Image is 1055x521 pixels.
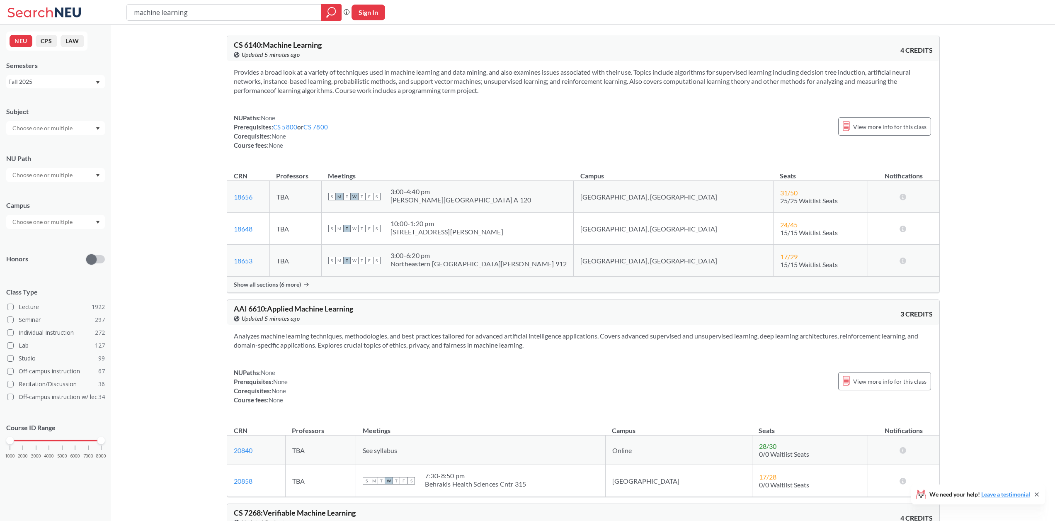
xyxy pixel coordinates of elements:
[574,213,774,245] td: [GEOGRAPHIC_DATA], [GEOGRAPHIC_DATA]
[234,281,301,288] span: Show all sections (6 more)
[780,197,838,205] span: 25/25 Waitlist Seats
[6,254,28,264] p: Honors
[234,113,328,150] div: NUPaths: Prerequisites: or Corequisites: Course fees:
[6,61,105,70] div: Semesters
[8,77,95,86] div: Fall 2025
[7,379,105,390] label: Recitation/Discussion
[242,50,300,59] span: Updated 5 minutes ago
[8,123,78,133] input: Choose one or multiple
[7,392,105,402] label: Off-campus instruction w/ lec
[96,221,100,224] svg: Dropdown arrow
[6,287,105,297] span: Class Type
[285,418,356,436] th: Professors
[36,35,57,47] button: CPS
[234,368,288,404] div: NUPaths: Prerequisites: Corequisites: Course fees:
[96,174,100,177] svg: Dropdown arrow
[31,454,41,458] span: 3000
[133,5,315,19] input: Class, professor, course number, "phrase"
[759,473,776,481] span: 17 / 28
[242,314,300,323] span: Updated 5 minutes ago
[92,302,105,312] span: 1922
[605,465,752,497] td: [GEOGRAPHIC_DATA]
[98,392,105,402] span: 34
[373,257,381,264] span: S
[373,225,381,232] span: S
[356,418,605,436] th: Meetings
[10,35,32,47] button: NEU
[5,454,15,458] span: 1000
[6,121,105,135] div: Dropdown arrow
[98,367,105,376] span: 67
[390,260,567,268] div: Northeastern [GEOGRAPHIC_DATA][PERSON_NAME] 912
[574,163,774,181] th: Campus
[853,122,926,132] span: View more info for this class
[868,163,939,181] th: Notifications
[8,217,78,227] input: Choose one or multiple
[6,168,105,182] div: Dropdown arrow
[366,193,373,200] span: F
[7,302,105,312] label: Lecture
[98,380,105,389] span: 36
[7,314,105,325] label: Seminar
[358,193,366,200] span: T
[6,107,105,116] div: Subject
[6,201,105,210] div: Campus
[425,472,526,480] div: 7:30 - 8:50 pm
[269,213,321,245] td: TBA
[351,225,358,232] span: W
[303,123,328,131] a: CS 7800
[358,225,366,232] span: T
[574,245,774,277] td: [GEOGRAPHIC_DATA], [GEOGRAPHIC_DATA]
[929,492,1030,497] span: We need your help!
[358,257,366,264] span: T
[328,193,336,200] span: S
[273,123,298,131] a: CS 5800
[269,396,284,404] span: None
[61,35,84,47] button: LAW
[605,436,752,465] td: Online
[234,193,252,201] a: 18656
[363,477,370,484] span: S
[269,141,284,149] span: None
[759,481,809,489] span: 0/0 Waitlist Seats
[351,193,358,200] span: W
[227,277,939,292] div: Show all sections (6 more)
[378,477,385,484] span: T
[390,228,503,236] div: [STREET_ADDRESS][PERSON_NAME]
[336,257,343,264] span: M
[95,341,105,350] span: 127
[780,229,838,236] span: 15/15 Waitlist Seats
[95,328,105,337] span: 272
[234,426,247,435] div: CRN
[773,163,868,181] th: Seats
[363,446,397,454] span: See syllabus
[96,81,100,84] svg: Dropdown arrow
[780,189,798,197] span: 31 / 50
[234,331,933,350] section: Analyzes machine learning techniques, methodologies, and best practices tailored for advanced art...
[352,5,385,20] button: Sign In
[234,68,933,95] section: Provides a broad look at a variety of techniques used in machine learning and data mining, and al...
[234,477,252,485] a: 20858
[6,154,105,163] div: NU Path
[328,225,336,232] span: S
[269,245,321,277] td: TBA
[8,170,78,180] input: Choose one or multiple
[234,446,252,454] a: 20840
[95,315,105,324] span: 297
[272,132,286,140] span: None
[261,114,276,122] span: None
[759,450,809,458] span: 0/0 Waitlist Seats
[57,454,67,458] span: 5000
[366,225,373,232] span: F
[234,171,247,180] div: CRN
[336,225,343,232] span: M
[6,75,105,88] div: Fall 2025Dropdown arrow
[343,193,351,200] span: T
[900,309,933,319] span: 3 CREDITS
[574,181,774,213] td: [GEOGRAPHIC_DATA], [GEOGRAPHIC_DATA]
[425,480,526,488] div: Behrakis Health Sciences Cntr 315
[373,193,381,200] span: S
[328,257,336,264] span: S
[7,327,105,338] label: Individual Instruction
[7,353,105,364] label: Studio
